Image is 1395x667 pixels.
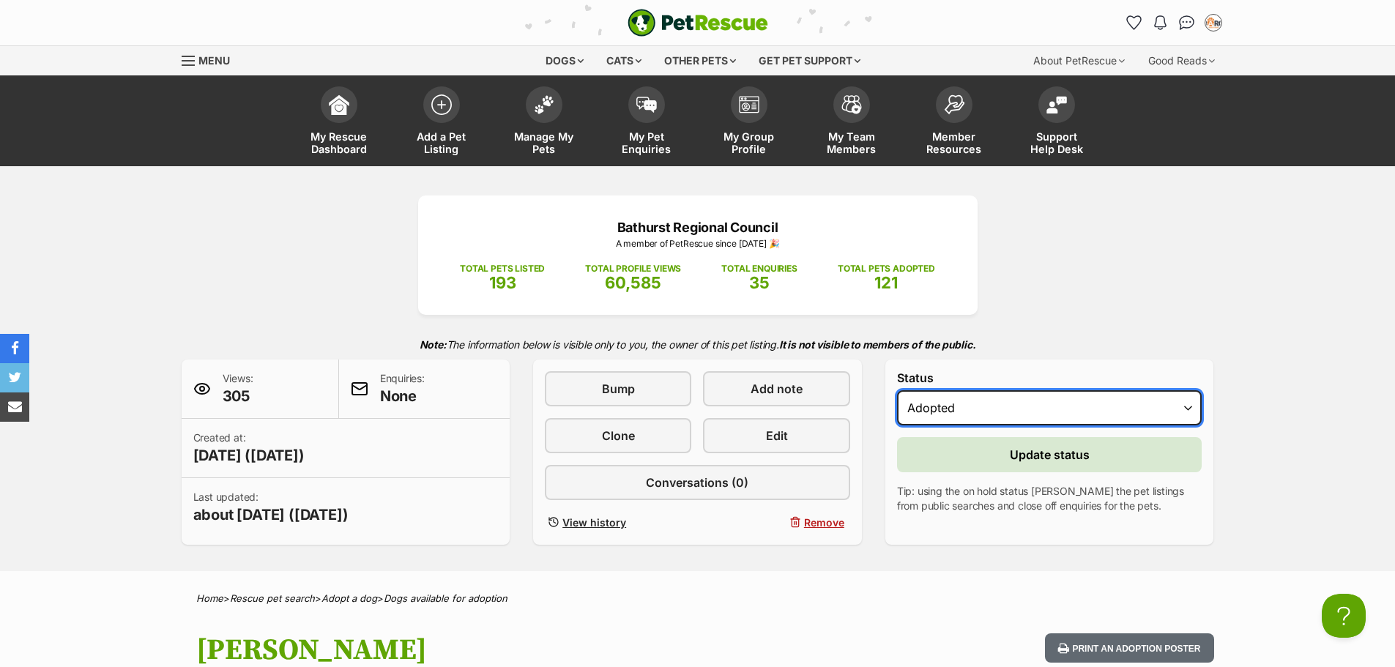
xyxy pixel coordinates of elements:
a: Dogs available for adoption [384,592,507,604]
span: Conversations (0) [646,474,748,491]
img: team-members-icon-5396bd8760b3fe7c0b43da4ab00e1e3bb1a5d9ba89233759b79545d2d3fc5d0d.svg [841,95,862,114]
span: 121 [874,273,898,292]
div: Dogs [535,46,594,75]
a: Bump [545,371,691,406]
a: PetRescue [628,9,768,37]
img: member-resources-icon-8e73f808a243e03378d46382f2149f9095a855e16c252ad45f914b54edf8863c.svg [944,94,964,114]
div: Other pets [654,46,746,75]
a: Home [196,592,223,604]
button: My account [1202,11,1225,34]
span: Edit [766,427,788,444]
a: Clone [545,418,691,453]
span: Add note [751,380,803,398]
a: Manage My Pets [493,79,595,166]
a: My Pet Enquiries [595,79,698,166]
span: Update status [1010,446,1090,463]
a: Support Help Desk [1005,79,1108,166]
span: Support Help Desk [1024,130,1090,155]
button: Notifications [1149,11,1172,34]
img: add-pet-listing-icon-0afa8454b4691262ce3f59096e99ab1cd57d4a30225e0717b998d2c9b9846f56.svg [431,94,452,115]
span: My Pet Enquiries [614,130,680,155]
span: 60,585 [605,273,661,292]
span: Remove [804,515,844,530]
span: 193 [489,273,516,292]
a: Edit [703,418,849,453]
img: notifications-46538b983faf8c2785f20acdc204bb7945ddae34d4c08c2a6579f10ce5e182be.svg [1154,15,1166,30]
div: Cats [596,46,652,75]
p: Enquiries: [380,371,425,406]
a: Menu [182,46,240,72]
span: [DATE] ([DATE]) [193,445,305,466]
span: Menu [198,54,230,67]
span: My Rescue Dashboard [306,130,372,155]
p: TOTAL ENQUIRIES [721,262,797,275]
span: View history [562,515,626,530]
ul: Account quick links [1123,11,1225,34]
img: Heidi McMahon profile pic [1206,15,1221,30]
a: My Team Members [800,79,903,166]
button: Update status [897,437,1202,472]
a: My Group Profile [698,79,800,166]
span: Clone [602,427,635,444]
p: Last updated: [193,490,349,525]
div: > > > [160,593,1236,604]
a: Conversations [1175,11,1199,34]
span: Manage My Pets [511,130,577,155]
a: Conversations (0) [545,465,850,500]
span: My Team Members [819,130,885,155]
img: dashboard-icon-eb2f2d2d3e046f16d808141f083e7271f6b2e854fb5c12c21221c1fb7104beca.svg [329,94,349,115]
p: The information below is visible only to you, the owner of this pet listing. [182,329,1214,359]
label: Status [897,371,1202,384]
p: Created at: [193,431,305,466]
p: TOTAL PETS ADOPTED [838,262,935,275]
span: 35 [749,273,770,292]
div: Good Reads [1138,46,1225,75]
button: Print an adoption poster [1045,633,1213,663]
a: Member Resources [903,79,1005,166]
p: TOTAL PETS LISTED [460,262,545,275]
div: Get pet support [748,46,871,75]
p: Tip: using the on hold status [PERSON_NAME] the pet listings from public searches and close off e... [897,484,1202,513]
span: None [380,386,425,406]
a: Add a Pet Listing [390,79,493,166]
img: manage-my-pets-icon-02211641906a0b7f246fdf0571729dbe1e7629f14944591b6c1af311fb30b64b.svg [534,95,554,114]
p: TOTAL PROFILE VIEWS [585,262,681,275]
img: help-desk-icon-fdf02630f3aa405de69fd3d07c3f3aa587a6932b1a1747fa1d2bba05be0121f9.svg [1046,96,1067,113]
span: about [DATE] ([DATE]) [193,504,349,525]
a: Adopt a dog [321,592,377,604]
div: About PetRescue [1023,46,1135,75]
p: A member of PetRescue since [DATE] 🎉 [440,237,956,250]
span: Bump [602,380,635,398]
span: Member Resources [921,130,987,155]
img: group-profile-icon-3fa3cf56718a62981997c0bc7e787c4b2cf8bcc04b72c1350f741eb67cf2f40e.svg [739,96,759,113]
strong: Note: [420,338,447,351]
p: Views: [223,371,253,406]
p: Bathurst Regional Council [440,217,956,237]
a: My Rescue Dashboard [288,79,390,166]
a: View history [545,512,691,533]
strong: It is not visible to members of the public. [779,338,976,351]
iframe: Help Scout Beacon - Open [1322,594,1366,638]
img: logo-e224e6f780fb5917bec1dbf3a21bbac754714ae5b6737aabdf751b685950b380.svg [628,9,768,37]
img: pet-enquiries-icon-7e3ad2cf08bfb03b45e93fb7055b45f3efa6380592205ae92323e6603595dc1f.svg [636,97,657,113]
img: chat-41dd97257d64d25036548639549fe6c8038ab92f7586957e7f3b1b290dea8141.svg [1179,15,1194,30]
span: My Group Profile [716,130,782,155]
a: Favourites [1123,11,1146,34]
span: Add a Pet Listing [409,130,475,155]
a: Add note [703,371,849,406]
button: Remove [703,512,849,533]
span: 305 [223,386,253,406]
h1: [PERSON_NAME] [196,633,816,667]
a: Rescue pet search [230,592,315,604]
